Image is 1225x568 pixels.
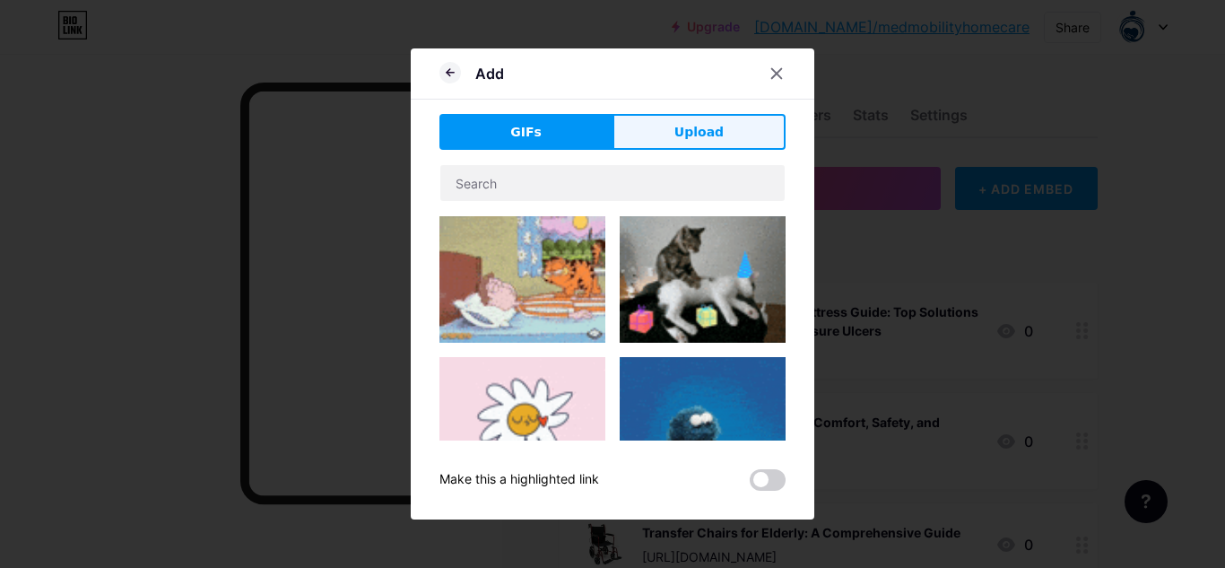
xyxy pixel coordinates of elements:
[620,357,786,484] img: Gihpy
[475,63,504,84] div: Add
[510,123,542,142] span: GIFs
[440,165,785,201] input: Search
[439,114,612,150] button: GIFs
[674,123,724,142] span: Upload
[612,114,786,150] button: Upload
[439,469,599,491] div: Make this a highlighted link
[439,357,605,530] img: Gihpy
[439,216,605,343] img: Gihpy
[620,216,786,343] img: Gihpy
